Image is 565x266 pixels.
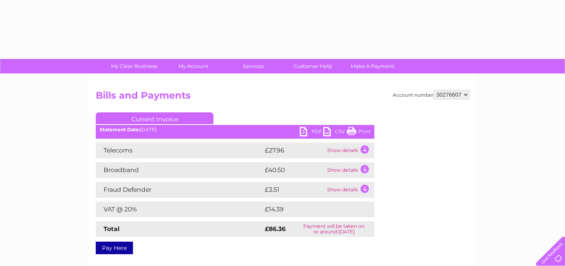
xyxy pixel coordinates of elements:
strong: £86.36 [265,225,286,233]
td: £27.96 [263,143,325,158]
a: Pay Here [96,242,133,254]
td: Show details [325,143,374,158]
td: £3.51 [263,182,325,198]
td: £14.39 [263,202,358,217]
strong: Total [104,225,120,233]
a: Make A Payment [340,59,405,73]
td: VAT @ 20% [96,202,263,217]
a: Current Invoice [96,112,213,124]
td: £40.50 [263,162,325,178]
td: Telecoms [96,143,263,158]
td: Broadband [96,162,263,178]
a: CSV [323,127,347,138]
a: Services [221,59,286,73]
td: Fraud Defender [96,182,263,198]
td: Show details [325,162,374,178]
h2: Bills and Payments [96,90,469,105]
a: PDF [300,127,323,138]
a: Print [347,127,370,138]
b: Statement Date: [100,127,140,132]
a: Customer Help [281,59,345,73]
td: Payment will be taken on or around [DATE] [293,221,374,237]
div: [DATE] [96,127,374,132]
td: Show details [325,182,374,198]
a: My Clear Business [102,59,166,73]
a: My Account [161,59,226,73]
div: Account number [393,90,469,99]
